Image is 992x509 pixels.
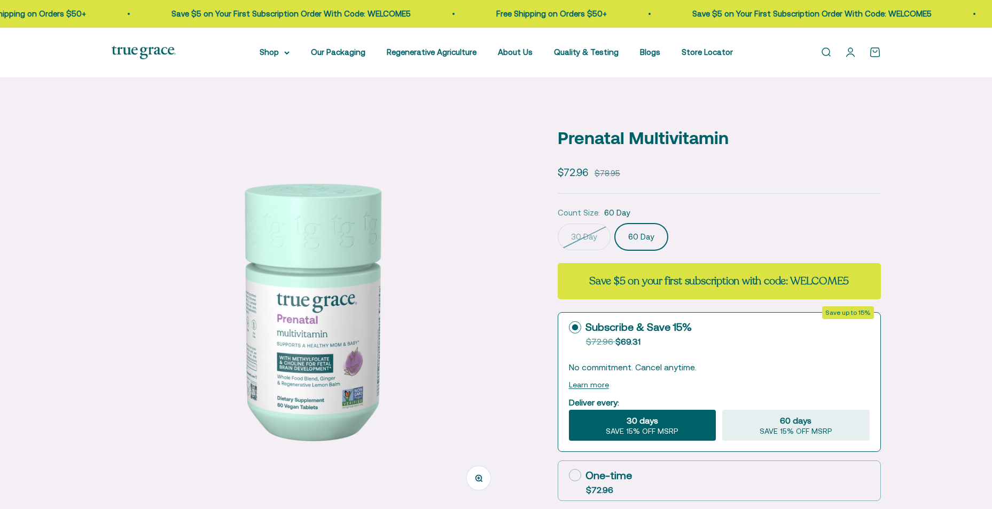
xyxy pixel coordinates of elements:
p: Prenatal Multivitamin [558,124,881,152]
summary: Shop [260,46,290,59]
a: Blogs [640,47,660,57]
span: 60 Day [604,206,630,219]
p: Save $5 on Your First Subscription Order With Code: WELCOME5 [151,7,390,20]
img: Daily Multivitamin to Support a Healthy Mom & Baby* For women during pre-conception, pregnancy, a... [112,112,506,506]
a: Store Locator [682,47,733,57]
a: Regenerative Agriculture [387,47,477,57]
a: Free Shipping on Orders $50+ [476,9,587,18]
sale-price: $72.96 [558,164,588,180]
a: Our Packaging [311,47,365,57]
a: About Us [498,47,533,57]
legend: Count Size: [558,206,600,219]
p: Save $5 on Your First Subscription Order With Code: WELCOME5 [672,7,911,20]
a: Quality & Testing [554,47,619,57]
strong: Save $5 on your first subscription with code: WELCOME5 [589,274,849,288]
compare-at-price: $78.95 [595,167,620,180]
